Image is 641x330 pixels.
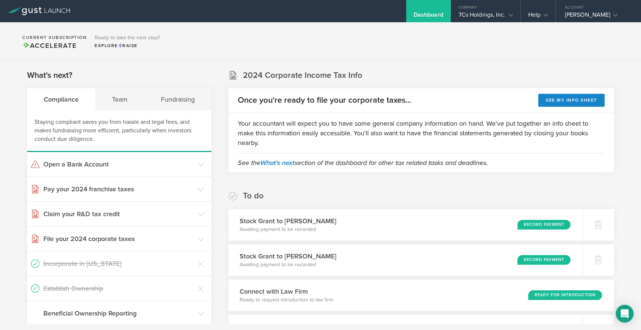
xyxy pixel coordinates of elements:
div: 7Cs Holdings, Inc. [458,11,513,22]
div: Staying compliant saves you from hassle and legal fees, and makes fundraising more efficient, par... [27,110,211,152]
h3: Incorporate in [US_STATE] [43,259,194,268]
div: Help [528,11,548,22]
h3: Pay your 2024 franchise taxes [43,184,194,194]
div: Connect with Law FirmReady to request introduction to law firmReady for Introduction [229,280,614,311]
h3: Stock Grant to [PERSON_NAME] [240,216,336,226]
h3: Ready to take the next step? [95,35,160,40]
h3: Beneficial Ownership Reporting [43,308,194,318]
div: Ready to take the next step?ExploreRaise [91,30,164,53]
h3: Connect with Law Firm [240,287,333,296]
h3: Stock Grant to [PERSON_NAME] [240,251,336,261]
h2: Once you're ready to file your corporate taxes... [238,95,411,106]
span: Raise [118,43,138,48]
p: Awaiting payment to be recorded [240,226,336,233]
div: Open Intercom Messenger [616,305,634,323]
div: Dashboard [414,11,443,22]
div: Explore [95,42,160,49]
h3: Establish Ownership [43,284,194,293]
h2: What's next? [27,70,72,81]
h2: To do [243,191,264,201]
div: Compliance [27,88,95,110]
h2: Current Subscription [22,35,87,40]
div: Stock Grant to [PERSON_NAME]Awaiting payment to be recordedRecord Payment [229,209,582,241]
div: Fundraising [144,88,211,110]
h3: Claim your R&D tax credit [43,209,194,219]
h2: 2024 Corporate Income Tax Info [243,70,362,81]
h3: File your 2024 corporate taxes [43,234,194,244]
button: See my info sheet [538,94,605,107]
span: Accelerate [22,42,76,50]
em: See the section of the dashboard for other tax related tasks and deadlines. [238,159,488,167]
div: Stock Grant to [PERSON_NAME]Awaiting payment to be recordedRecord Payment [229,244,582,276]
p: Ready to request introduction to law firm [240,296,333,304]
div: Record Payment [517,220,571,230]
div: Ready for Introduction [528,290,602,300]
h3: Open a Bank Account [43,159,194,169]
div: Record Payment [517,255,571,265]
p: Your accountant will expect you to have some general company information on hand. We've put toget... [238,119,605,148]
p: Awaiting payment to be recorded [240,261,336,268]
a: What's next [260,159,295,167]
div: [PERSON_NAME] [565,11,628,22]
div: Team [95,88,144,110]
